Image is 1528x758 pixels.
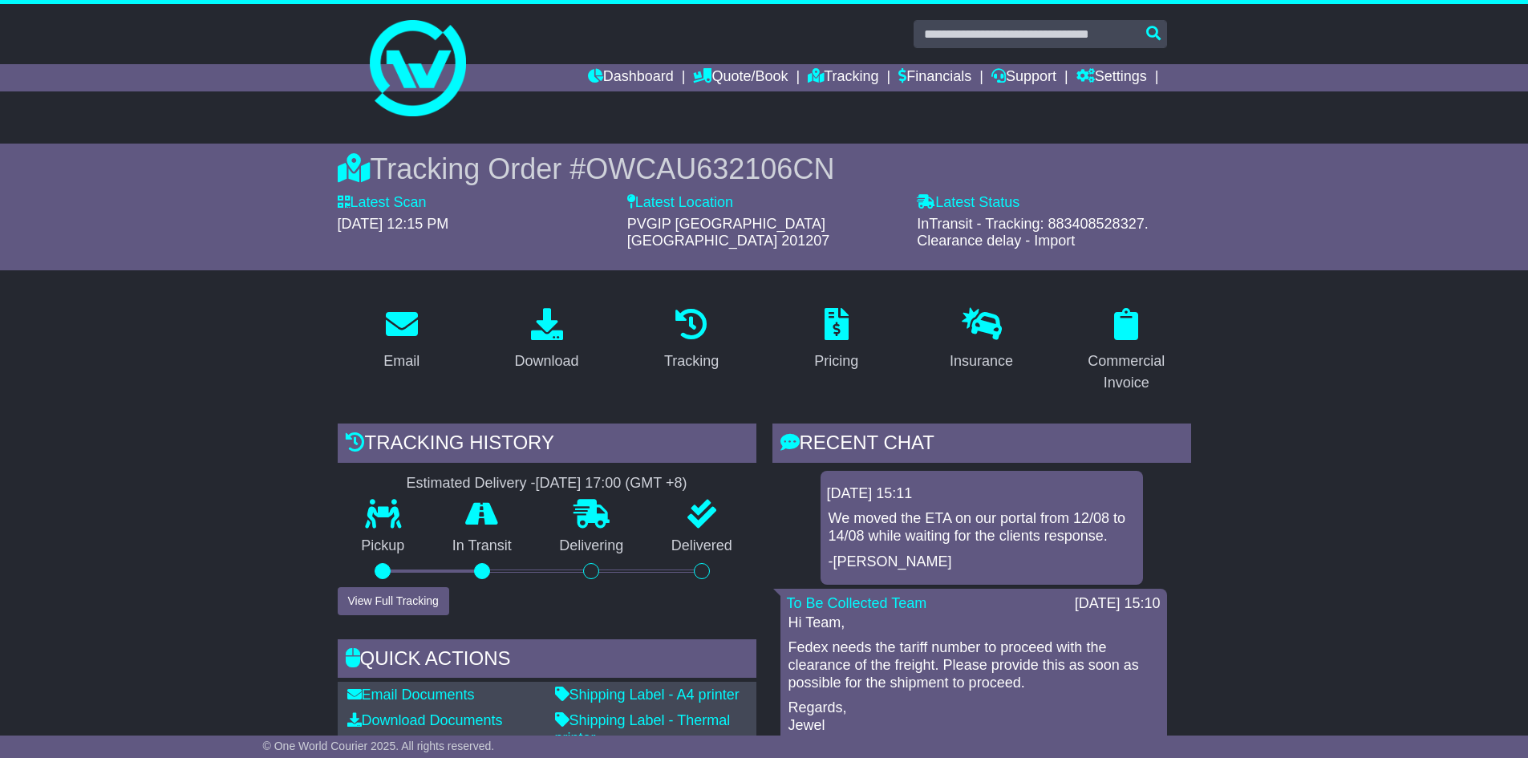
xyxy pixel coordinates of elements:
[804,302,869,378] a: Pricing
[627,194,733,212] label: Latest Location
[814,351,858,372] div: Pricing
[347,687,475,703] a: Email Documents
[514,351,578,372] div: Download
[1072,351,1181,394] div: Commercial Invoice
[536,475,687,492] div: [DATE] 17:00 (GMT +8)
[1075,595,1161,613] div: [DATE] 15:10
[829,553,1135,571] p: -[PERSON_NAME]
[788,699,1159,734] p: Regards, Jewel
[555,712,731,746] a: Shipping Label - Thermal printer
[693,64,788,91] a: Quote/Book
[338,194,427,212] label: Latest Scan
[664,351,719,372] div: Tracking
[338,587,449,615] button: View Full Tracking
[373,302,430,378] a: Email
[917,216,1149,249] span: InTransit - Tracking: 883408528327. Clearance delay - Import
[654,302,729,378] a: Tracking
[950,351,1013,372] div: Insurance
[991,64,1056,91] a: Support
[627,216,829,249] span: PVGIP [GEOGRAPHIC_DATA] [GEOGRAPHIC_DATA] 201207
[586,152,834,185] span: OWCAU632106CN
[829,510,1135,545] p: We moved the ETA on our portal from 12/08 to 14/08 while waiting for the clients response.
[827,485,1137,503] div: [DATE] 15:11
[263,740,495,752] span: © One World Courier 2025. All rights reserved.
[1076,64,1147,91] a: Settings
[428,537,536,555] p: In Transit
[808,64,878,91] a: Tracking
[1062,302,1191,399] a: Commercial Invoice
[898,64,971,91] a: Financials
[504,302,589,378] a: Download
[787,595,927,611] a: To Be Collected Team
[555,687,740,703] a: Shipping Label - A4 printer
[588,64,674,91] a: Dashboard
[772,424,1191,467] div: RECENT CHAT
[536,537,648,555] p: Delivering
[788,639,1159,691] p: Fedex needs the tariff number to proceed with the clearance of the freight. Please provide this a...
[939,302,1023,378] a: Insurance
[347,712,503,728] a: Download Documents
[338,639,756,683] div: Quick Actions
[647,537,756,555] p: Delivered
[917,194,1019,212] label: Latest Status
[788,614,1159,632] p: Hi Team,
[338,424,756,467] div: Tracking history
[338,216,449,232] span: [DATE] 12:15 PM
[338,537,429,555] p: Pickup
[383,351,419,372] div: Email
[338,152,1191,186] div: Tracking Order #
[338,475,756,492] div: Estimated Delivery -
